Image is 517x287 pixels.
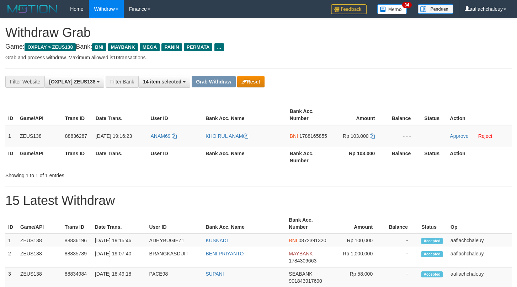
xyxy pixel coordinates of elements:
[383,234,419,247] td: -
[151,133,171,139] span: ANAM69
[5,234,17,247] td: 1
[62,105,93,125] th: Trans ID
[203,213,286,234] th: Bank Acc. Name
[402,2,412,8] span: 34
[450,133,468,139] a: Approve
[5,247,17,267] td: 2
[330,213,383,234] th: Amount
[332,105,386,125] th: Amount
[5,194,512,208] h1: 15 Latest Withdraw
[151,133,177,139] a: ANAM69
[5,213,17,234] th: ID
[161,43,182,51] span: PANIN
[289,258,316,264] span: Copy 1784309663 to clipboard
[5,125,17,147] td: 1
[140,43,160,51] span: MEGA
[62,247,92,267] td: 88835789
[287,105,332,125] th: Bank Acc. Number
[62,213,92,234] th: Trans ID
[290,133,298,139] span: BNI
[192,76,235,87] button: Grab Withdraw
[370,133,375,139] a: Copy 103000 to clipboard
[184,43,213,51] span: PERMATA
[383,247,419,267] td: -
[92,213,146,234] th: Date Trans.
[383,213,419,234] th: Balance
[332,147,386,167] th: Rp 103.000
[419,213,448,234] th: Status
[113,55,119,60] strong: 10
[138,76,190,88] button: 14 item selected
[5,43,512,50] h4: Game: Bank:
[49,79,95,85] span: [OXPLAY] ZEUS138
[331,4,367,14] img: Feedback.jpg
[17,147,62,167] th: Game/API
[421,147,447,167] th: Status
[421,251,443,257] span: Accepted
[206,133,248,139] a: KHOIRUL ANAM
[299,133,327,139] span: Copy 1788165855 to clipboard
[286,213,330,234] th: Bank Acc. Number
[421,238,443,244] span: Accepted
[106,76,138,88] div: Filter Bank
[5,169,210,179] div: Showing 1 to 1 of 1 entries
[206,238,228,243] a: KUSNADI
[289,271,312,277] span: SEABANK
[330,247,383,267] td: Rp 1,000,000
[62,147,93,167] th: Trans ID
[206,251,244,256] a: BENI PRIYANTO
[65,133,87,139] span: 88836287
[421,271,443,277] span: Accepted
[5,105,17,125] th: ID
[92,247,146,267] td: [DATE] 19:07:40
[44,76,104,88] button: [OXPLAY] ZEUS138
[148,105,203,125] th: User ID
[146,213,203,234] th: User ID
[96,133,132,139] span: [DATE] 19:16:23
[289,251,313,256] span: MAYBANK
[289,278,322,284] span: Copy 901843917690 to clipboard
[92,234,146,247] td: [DATE] 19:15:46
[5,4,59,14] img: MOTION_logo.png
[17,247,62,267] td: ZEUS138
[343,133,368,139] span: Rp 103.000
[385,105,421,125] th: Balance
[146,234,203,247] td: ADHYBUGIEZ1
[330,234,383,247] td: Rp 100,000
[206,271,224,277] a: SUPANI
[17,105,62,125] th: Game/API
[287,147,332,167] th: Bank Acc. Number
[377,4,407,14] img: Button%20Memo.svg
[447,147,512,167] th: Action
[448,213,512,234] th: Op
[143,79,181,85] span: 14 item selected
[108,43,138,51] span: MAYBANK
[92,43,106,51] span: BNI
[385,125,421,147] td: - - -
[448,234,512,247] td: aaflachchaleuy
[5,26,512,40] h1: Withdraw Grab
[203,105,287,125] th: Bank Acc. Name
[418,4,453,14] img: panduan.png
[17,213,62,234] th: Game/API
[447,105,512,125] th: Action
[289,238,297,243] span: BNI
[25,43,76,51] span: OXPLAY > ZEUS138
[17,234,62,247] td: ZEUS138
[203,147,287,167] th: Bank Acc. Name
[5,147,17,167] th: ID
[214,43,224,51] span: ...
[237,76,265,87] button: Reset
[93,105,148,125] th: Date Trans.
[148,147,203,167] th: User ID
[146,247,203,267] td: BRANGKASDUIT
[421,105,447,125] th: Status
[448,247,512,267] td: aaflachchaleuy
[5,54,512,61] p: Grab and process withdraw. Maximum allowed is transactions.
[478,133,492,139] a: Reject
[5,76,44,88] div: Filter Website
[17,125,62,147] td: ZEUS138
[93,147,148,167] th: Date Trans.
[299,238,326,243] span: Copy 0872391320 to clipboard
[385,147,421,167] th: Balance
